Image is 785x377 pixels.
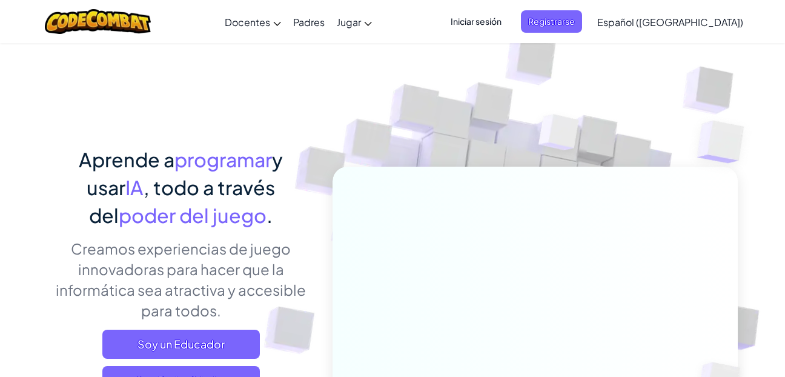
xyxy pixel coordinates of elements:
[47,238,314,321] p: Creamos experiencias de juego innovadoras para hacer que la informática sea atractiva y accesible...
[89,175,275,227] span: , todo a través del
[219,5,287,38] a: Docentes
[174,147,272,172] span: programar
[673,91,778,193] img: Overlap cubes
[102,330,260,359] a: Soy un Educador
[79,147,174,172] span: Aprende a
[516,90,603,181] img: Overlap cubes
[287,5,331,38] a: Padres
[267,203,273,227] span: .
[521,10,582,33] button: Registrarse
[119,203,267,227] span: poder del juego
[225,16,270,28] span: Docentes
[125,175,144,199] span: IA
[443,10,509,33] button: Iniciar sesión
[591,5,749,38] a: Español ([GEOGRAPHIC_DATA])
[597,16,743,28] span: Español ([GEOGRAPHIC_DATA])
[331,5,378,38] a: Jugar
[337,16,361,28] span: Jugar
[45,9,151,34] img: CodeCombat logo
